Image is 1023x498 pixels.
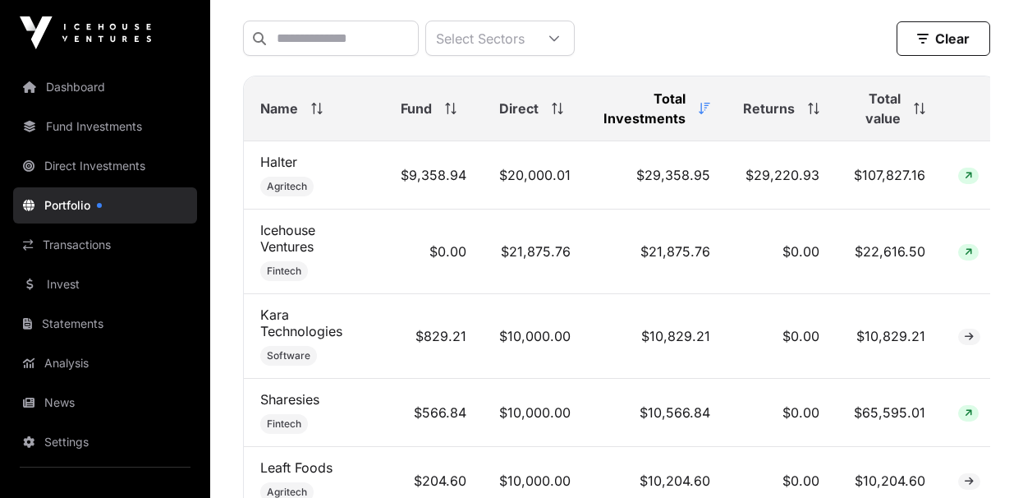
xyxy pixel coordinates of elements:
[727,141,836,210] td: $29,220.93
[603,89,686,128] span: Total Investments
[13,306,197,342] a: Statements
[727,210,836,294] td: $0.00
[483,294,587,379] td: $10,000.00
[13,187,197,224] a: Portfolio
[260,99,298,118] span: Name
[836,294,942,379] td: $10,829.21
[587,379,727,447] td: $10,566.84
[260,222,315,255] a: Icehouse Ventures
[384,210,483,294] td: $0.00
[587,294,727,379] td: $10,829.21
[401,99,432,118] span: Fund
[13,345,197,381] a: Analysis
[13,108,197,145] a: Fund Investments
[743,99,795,118] span: Returns
[20,16,151,49] img: Icehouse Ventures Logo
[426,21,534,55] div: Select Sectors
[587,210,727,294] td: $21,875.76
[836,141,942,210] td: $107,827.16
[267,417,301,431] span: Fintech
[384,141,483,210] td: $9,358.94
[483,379,587,447] td: $10,000.00
[267,265,301,278] span: Fintech
[897,21,990,56] button: Clear
[260,391,319,408] a: Sharesies
[499,99,539,118] span: Direct
[13,424,197,460] a: Settings
[384,294,483,379] td: $829.21
[267,349,310,362] span: Software
[483,210,587,294] td: $21,875.76
[260,307,342,339] a: Kara Technologies
[384,379,483,447] td: $566.84
[852,89,901,128] span: Total value
[941,419,1023,498] iframe: Chat Widget
[13,227,197,263] a: Transactions
[13,266,197,302] a: Invest
[836,210,942,294] td: $22,616.50
[13,69,197,105] a: Dashboard
[13,148,197,184] a: Direct Investments
[260,154,297,170] a: Halter
[260,459,333,476] a: Leaft Foods
[267,180,307,193] span: Agritech
[483,141,587,210] td: $20,000.01
[587,141,727,210] td: $29,358.95
[727,379,836,447] td: $0.00
[836,379,942,447] td: $65,595.01
[727,294,836,379] td: $0.00
[13,385,197,421] a: News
